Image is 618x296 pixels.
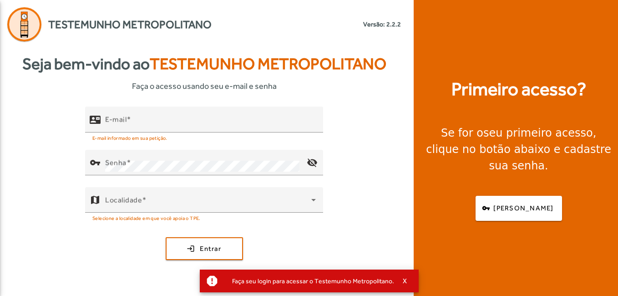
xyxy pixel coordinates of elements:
[225,275,394,287] div: Faça seu login para acessar o Testemunho Metropolitano.
[403,277,407,285] span: X
[200,244,221,254] span: Entrar
[90,114,101,125] mat-icon: contact_mail
[105,115,127,123] mat-label: E-mail
[476,196,562,221] button: [PERSON_NAME]
[90,157,101,168] mat-icon: vpn_key
[48,16,212,33] span: Testemunho Metropolitano
[7,7,41,41] img: Logo Agenda
[301,152,323,174] mat-icon: visibility_off
[105,195,142,204] mat-label: Localidade
[90,194,101,205] mat-icon: map
[483,127,593,139] strong: seu primeiro acesso
[493,203,553,214] span: [PERSON_NAME]
[22,52,386,76] strong: Seja bem-vindo ao
[150,55,386,73] span: Testemunho Metropolitano
[394,277,417,285] button: X
[105,158,127,167] mat-label: Senha
[451,76,586,103] strong: Primeiro acesso?
[425,125,613,174] div: Se for o , clique no botão abaixo e cadastre sua senha.
[166,237,243,260] button: Entrar
[132,80,277,92] span: Faça o acesso usando seu e-mail e senha
[92,213,201,223] mat-hint: Selecione a localidade em que você apoia o TPE.
[92,133,167,143] mat-hint: E-mail informado em sua petição.
[363,20,401,29] small: Versão: 2.2.2
[205,274,219,288] mat-icon: report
